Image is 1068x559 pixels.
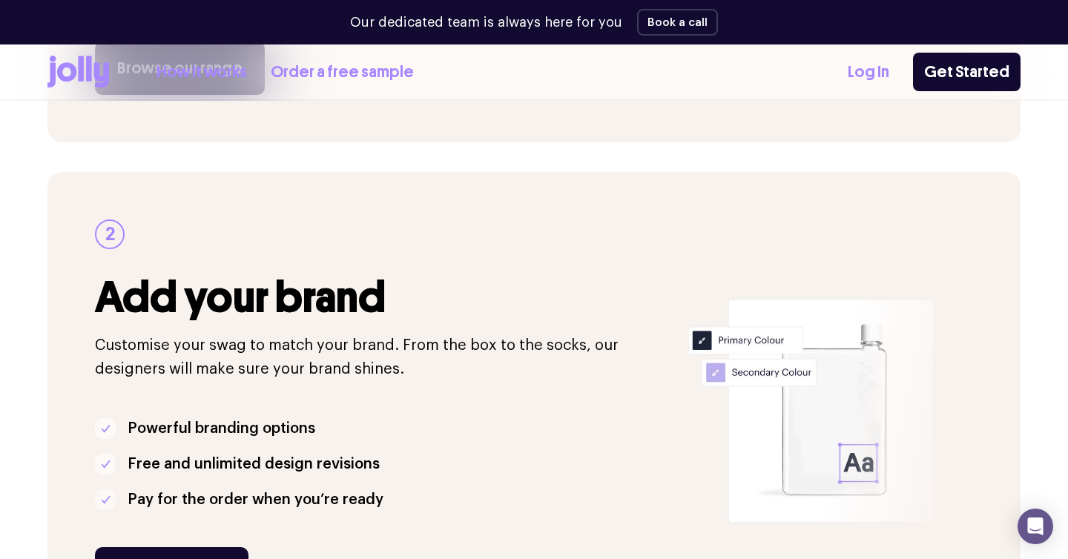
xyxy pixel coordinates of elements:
a: Log In [848,60,889,85]
div: Open Intercom Messenger [1018,509,1053,544]
a: Order a free sample [271,60,414,85]
p: Customise your swag to match your brand. From the box to the socks, our designers will make sure ... [95,334,670,381]
h3: Add your brand [95,273,670,322]
p: Our dedicated team is always here for you [350,13,622,33]
p: Pay for the order when you’re ready [128,488,383,512]
p: Powerful branding options [128,417,315,440]
p: Free and unlimited design revisions [128,452,380,476]
a: How it works [156,60,247,85]
div: 2 [95,219,125,249]
a: Get Started [913,53,1021,91]
button: Book a call [637,9,718,36]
